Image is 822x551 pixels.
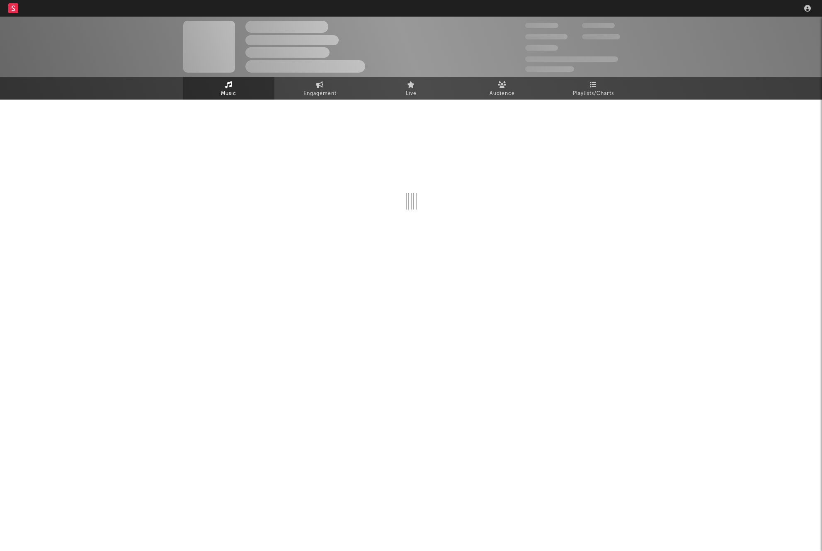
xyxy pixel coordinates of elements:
span: 100,000 [582,23,615,28]
span: Jump Score: 85.0 [525,66,574,72]
span: 50,000,000 Monthly Listeners [525,56,618,62]
span: Live [406,89,417,99]
a: Engagement [274,77,366,100]
span: Audience [490,89,515,99]
span: Engagement [303,89,337,99]
span: 300,000 [525,23,558,28]
a: Music [183,77,274,100]
span: 50,000,000 [525,34,567,39]
span: 1,000,000 [582,34,620,39]
a: Audience [457,77,548,100]
span: 100,000 [525,45,558,51]
a: Live [366,77,457,100]
span: Music [221,89,236,99]
a: Playlists/Charts [548,77,639,100]
span: Playlists/Charts [573,89,614,99]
